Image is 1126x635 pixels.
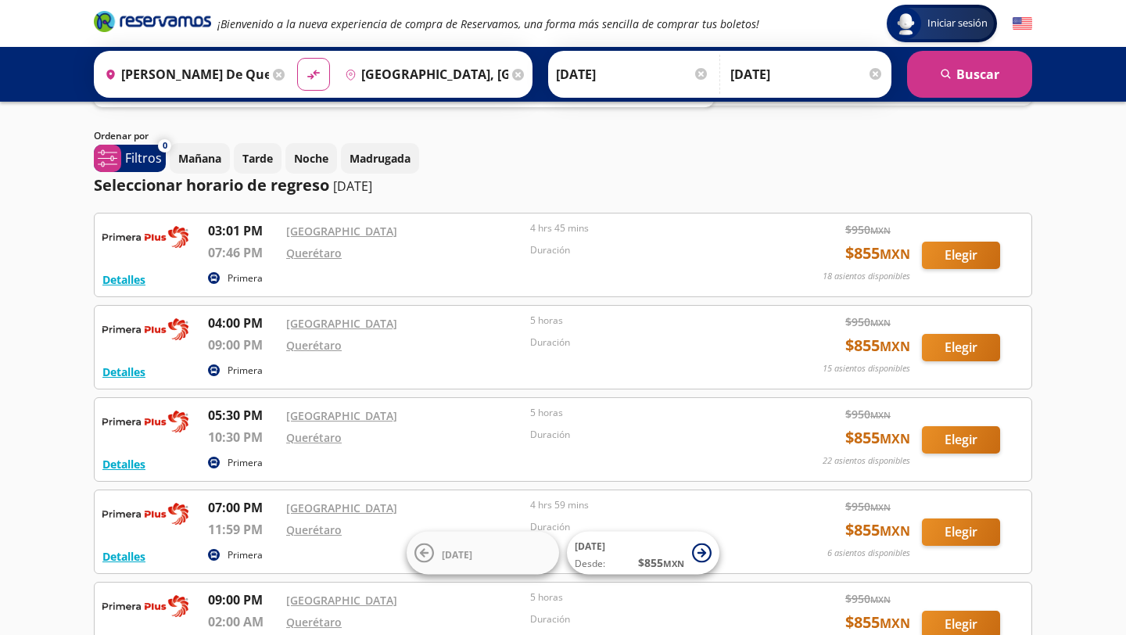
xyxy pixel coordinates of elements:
[94,174,329,197] p: Seleccionar horario de regreso
[880,430,910,447] small: MXN
[880,522,910,540] small: MXN
[870,594,891,605] small: MXN
[870,317,891,328] small: MXN
[285,143,337,174] button: Noche
[294,150,328,167] p: Noche
[730,55,884,94] input: Opcional
[286,593,397,608] a: [GEOGRAPHIC_DATA]
[286,316,397,331] a: [GEOGRAPHIC_DATA]
[178,150,221,167] p: Mañana
[163,139,167,152] span: 0
[339,55,509,94] input: Buscar Destino
[870,501,891,513] small: MXN
[208,335,278,354] p: 09:00 PM
[102,590,188,622] img: RESERVAMOS
[575,540,605,553] span: [DATE]
[907,51,1032,98] button: Buscar
[880,246,910,263] small: MXN
[286,246,342,260] a: Querétaro
[827,547,910,560] p: 6 asientos disponibles
[921,16,994,31] span: Iniciar sesión
[94,129,149,143] p: Ordenar por
[845,334,910,357] span: $ 855
[102,221,188,253] img: RESERVAMOS
[102,406,188,437] img: RESERVAMOS
[442,547,472,561] span: [DATE]
[845,221,891,238] span: $ 950
[102,364,145,380] button: Detalles
[94,9,211,33] i: Brand Logo
[242,150,273,167] p: Tarde
[286,500,397,515] a: [GEOGRAPHIC_DATA]
[341,143,419,174] button: Madrugada
[102,271,145,288] button: Detalles
[845,590,891,607] span: $ 950
[333,177,372,196] p: [DATE]
[125,149,162,167] p: Filtros
[530,612,766,626] p: Duración
[102,548,145,565] button: Detalles
[228,364,263,378] p: Primera
[530,243,766,257] p: Duración
[102,314,188,345] img: RESERVAMOS
[208,520,278,539] p: 11:59 PM
[1013,14,1032,34] button: English
[845,498,891,515] span: $ 950
[217,16,759,31] em: ¡Bienvenido a la nueva experiencia de compra de Reservamos, una forma más sencilla de comprar tus...
[350,150,411,167] p: Madrugada
[208,498,278,517] p: 07:00 PM
[530,314,766,328] p: 5 horas
[94,9,211,38] a: Brand Logo
[407,532,559,575] button: [DATE]
[567,532,719,575] button: [DATE]Desde:$855MXN
[530,406,766,420] p: 5 horas
[880,338,910,355] small: MXN
[880,615,910,632] small: MXN
[102,456,145,472] button: Detalles
[208,221,278,240] p: 03:01 PM
[286,615,342,630] a: Querétaro
[286,224,397,239] a: [GEOGRAPHIC_DATA]
[208,428,278,447] p: 10:30 PM
[228,271,263,285] p: Primera
[922,334,1000,361] button: Elegir
[530,335,766,350] p: Duración
[208,406,278,425] p: 05:30 PM
[102,498,188,529] img: RESERVAMOS
[286,408,397,423] a: [GEOGRAPHIC_DATA]
[99,55,269,94] input: Buscar Origen
[530,590,766,605] p: 5 horas
[208,314,278,332] p: 04:00 PM
[845,314,891,330] span: $ 950
[823,270,910,283] p: 18 asientos disponibles
[845,406,891,422] span: $ 950
[922,242,1000,269] button: Elegir
[208,590,278,609] p: 09:00 PM
[530,498,766,512] p: 4 hrs 59 mins
[638,554,684,571] span: $ 855
[575,557,605,571] span: Desde:
[530,221,766,235] p: 4 hrs 45 mins
[845,426,910,450] span: $ 855
[170,143,230,174] button: Mañana
[530,428,766,442] p: Duración
[823,362,910,375] p: 15 asientos disponibles
[845,611,910,634] span: $ 855
[870,409,891,421] small: MXN
[663,558,684,569] small: MXN
[286,430,342,445] a: Querétaro
[228,548,263,562] p: Primera
[208,612,278,631] p: 02:00 AM
[922,426,1000,454] button: Elegir
[823,454,910,468] p: 22 asientos disponibles
[94,145,166,172] button: 0Filtros
[286,522,342,537] a: Querétaro
[845,242,910,265] span: $ 855
[530,520,766,534] p: Duración
[228,456,263,470] p: Primera
[208,243,278,262] p: 07:46 PM
[845,518,910,542] span: $ 855
[870,224,891,236] small: MXN
[556,55,709,94] input: Elegir Fecha
[922,518,1000,546] button: Elegir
